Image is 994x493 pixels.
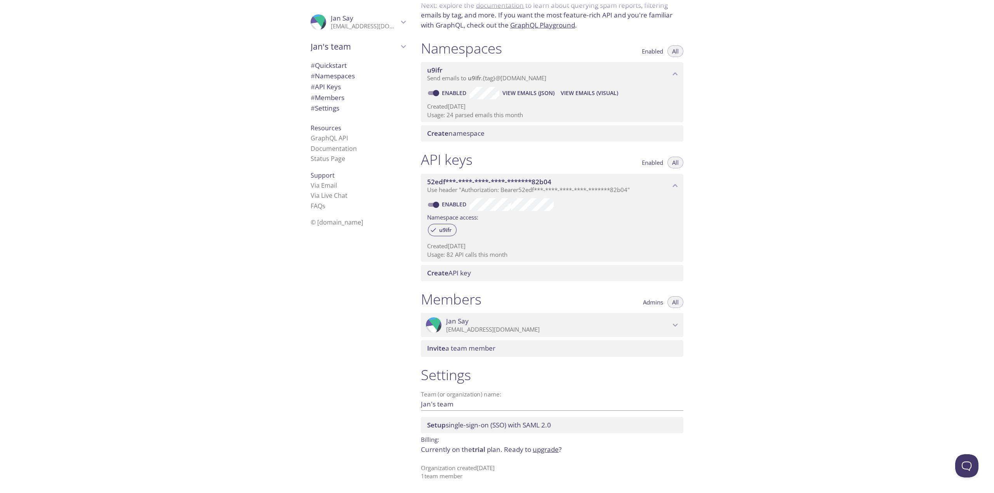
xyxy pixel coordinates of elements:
[637,45,668,57] button: Enabled
[311,144,357,153] a: Documentation
[427,102,677,111] p: Created [DATE]
[311,71,315,80] span: #
[331,22,398,30] p: [EMAIL_ADDRESS][DOMAIN_NAME]
[446,317,469,325] span: Jan Say
[311,202,325,210] a: FAQ
[311,61,315,70] span: #
[468,74,481,82] span: u9ifr
[667,296,683,308] button: All
[638,296,668,308] button: Admins
[421,340,683,356] div: Invite a team member
[427,420,551,429] span: single-sign-on (SSO) with SAML 2.0
[311,171,335,180] span: Support
[427,242,677,250] p: Created [DATE]
[421,313,683,337] div: Jan Say
[311,218,363,227] span: © [DOMAIN_NAME]
[441,201,469,208] a: Enabled
[304,36,412,57] div: Jan's team
[637,157,668,168] button: Enabled
[504,445,561,454] span: Ready to ?
[311,93,315,102] span: #
[304,9,412,35] div: Jan Say
[421,433,683,445] p: Billing:
[311,61,347,70] span: Quickstart
[331,14,353,22] span: Jan Say
[667,157,683,168] button: All
[311,82,315,91] span: #
[427,344,495,353] span: a team member
[502,88,554,98] span: View Emails (JSON)
[311,82,341,91] span: API Keys
[427,66,442,74] span: u9ifr
[472,445,485,454] span: trial
[311,124,341,132] span: Resources
[427,251,677,259] p: Usage: 82 API calls this month
[427,211,478,222] label: Namespace access:
[427,129,485,138] span: namespace
[421,391,502,397] label: Team (or organization) name:
[311,93,344,102] span: Members
[322,202,325,210] span: s
[427,74,546,82] span: Send emails to . {tag} @[DOMAIN_NAME]
[667,45,683,57] button: All
[304,81,412,92] div: API Keys
[499,87,558,99] button: View Emails (JSON)
[533,445,559,454] a: upgrade
[421,62,683,86] div: u9ifr namespace
[311,181,337,190] a: Via Email
[311,71,355,80] span: Namespaces
[421,125,683,142] div: Create namespace
[441,89,469,97] a: Enabled
[304,103,412,114] div: Team Settings
[311,134,348,142] a: GraphQL API
[421,40,502,57] h1: Namespaces
[427,420,446,429] span: Setup
[304,92,412,103] div: Members
[311,191,348,200] a: Via Live Chat
[421,366,683,384] h1: Settings
[421,445,683,455] p: Currently on the plan.
[427,268,448,277] span: Create
[421,417,683,433] div: Setup SSO
[304,71,412,81] div: Namespaces
[304,60,412,71] div: Quickstart
[421,151,473,168] h1: API keys
[427,111,677,119] p: Usage: 24 parsed emails this month
[421,464,683,481] p: Organization created [DATE] 1 team member
[421,265,683,281] div: Create API Key
[311,41,398,52] span: Jan's team
[446,326,670,334] p: [EMAIL_ADDRESS][DOMAIN_NAME]
[311,154,345,163] a: Status Page
[427,129,448,138] span: Create
[434,227,456,234] span: u9ifr
[558,87,621,99] button: View Emails (Visual)
[427,344,445,353] span: Invite
[955,454,978,477] iframe: Help Scout Beacon - Open
[428,224,457,236] div: u9ifr
[311,104,339,112] span: Settings
[427,268,471,277] span: API key
[311,104,315,112] span: #
[510,21,575,29] a: GraphQL Playground
[421,0,683,30] p: Next: explore the to learn about querying spam reports, filtering emails by tag, and more. If you...
[421,291,481,308] h1: Members
[561,88,618,98] span: View Emails (Visual)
